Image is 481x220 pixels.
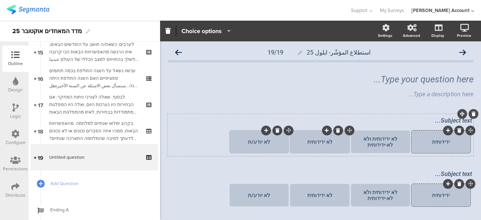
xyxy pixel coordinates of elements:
div: [PERSON_NAME] Account [411,7,469,14]
div: Display [431,33,444,38]
span: Support [351,7,368,14]
a: 16 עכשיו נשאל על השנה החולפת בכמה תחומים ספציפיים.האם השנה החולפת היתה שנה...سنسأل بعض الاسئلة عن... [30,65,158,91]
span: استطلاع المؤشّر- ايلول 25 [307,49,371,56]
a: 19 Untitled question [30,144,158,170]
a: 18 בקרוב ימלאו שנתיים למלחמה. מהאפשרויות הבאות, סמנ/י איזה הסברים נכונים או לא נכונים לדעתך לסיבה... [30,118,158,144]
div: Permissions [3,165,28,172]
a: 15 לערבים: כשאת/ה חושב על החודשים הבאים, איזו הרגשה מהאפשרויות הבאות הכי קרובה לשלך בהתייחס למצב ... [30,39,158,65]
span: 19 [38,153,43,161]
div: Outline [8,60,23,67]
div: Settings [378,33,392,38]
div: לבסוף, שאלה לצורכי ניתוח המחקר: אם הבחירות היו נערכות היום, ואלה היו המפלגות שמתמודדות בבחירות, ל... [49,93,139,116]
div: בקרוב ימלאו שנתיים למלחמה. מהאפשרויות הבאות, סמנ/י איזה הסברים נכונים או לא נכונים לדעתך לסיבה שה... [49,120,139,142]
div: לא ידידותית ולא לא-ידידותית [352,136,409,148]
div: לא יודע/ת [231,139,287,145]
div: Subject text... [169,117,472,124]
div: Distribute [6,192,26,199]
span: Ending A [50,206,147,214]
div: לא ידידותית [291,139,348,145]
button: Choice options [181,23,231,39]
span: 15 [38,48,43,56]
div: לא ידידותית ולא לא-ידידותית [352,189,409,201]
div: Subject text... [169,170,472,178]
span: Untitled question [49,154,85,161]
div: ידידותית [413,192,469,198]
div: Type a description here... [168,91,473,98]
div: לערבים: כשאת/ה חושב על החודשים הבאים, איזו הרגשה מהאפשרויות הבאות הכי קרובה לשלך בהתייחס למצב הכל... [49,41,139,63]
span: 16 [38,74,43,82]
div: Logic [10,113,21,120]
a: 17 לבסוף, שאלה לצורכי ניתוח המחקר: אם הבחירות היו נערכות היום, ואלה היו המפלגות שמתמודדות בבחירות... [30,91,158,118]
div: Type your question here... [168,74,473,85]
div: לא יודע/ת [231,192,287,198]
span: 17 [38,100,43,109]
span: Add Question [50,180,147,187]
img: segmanta logo [7,5,49,14]
div: עכשיו נשאל על השנה החולפת בכמה תחומים ספציפיים.האם השנה החולפת היתה שנה...سنسأل بعض الاسئلة عن ال... [49,67,139,90]
div: ידידותית [413,139,469,145]
div: Design [8,86,23,93]
div: 19/19 [268,49,283,56]
div: Preview [457,33,471,38]
div: 25 מדד המאחדים אוקטובר [12,25,82,37]
span: Choice options [182,27,222,35]
span: 18 [38,127,43,135]
div: Advanced [403,33,420,38]
div: Configure [6,139,26,146]
div: לא ידידותית [291,192,348,198]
